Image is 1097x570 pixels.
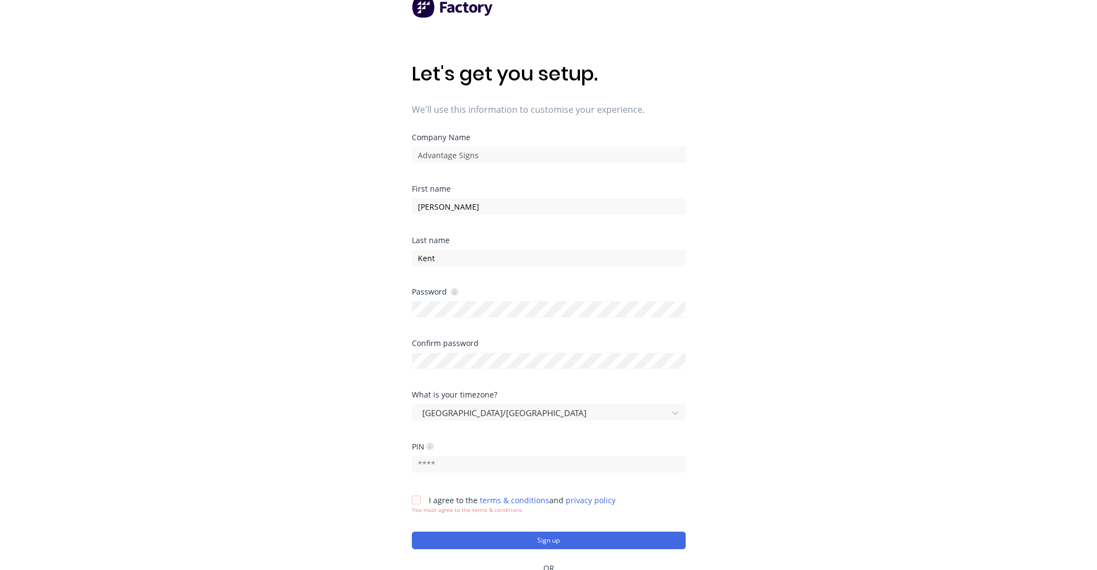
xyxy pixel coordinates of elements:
[412,391,686,399] div: What is your timezone?
[412,185,686,193] div: First name
[429,495,616,505] span: I agree to the and
[412,134,686,141] div: Company Name
[412,237,686,244] div: Last name
[412,286,458,297] div: Password
[566,495,616,505] a: privacy policy
[412,506,616,514] div: You must agree to the terms & conditions
[412,103,686,116] span: We'll use this information to customise your experience.
[412,339,686,347] div: Confirm password
[412,441,434,452] div: PIN
[412,62,686,85] h1: Let's get you setup.
[480,495,549,505] a: terms & conditions
[412,532,686,549] button: Sign up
